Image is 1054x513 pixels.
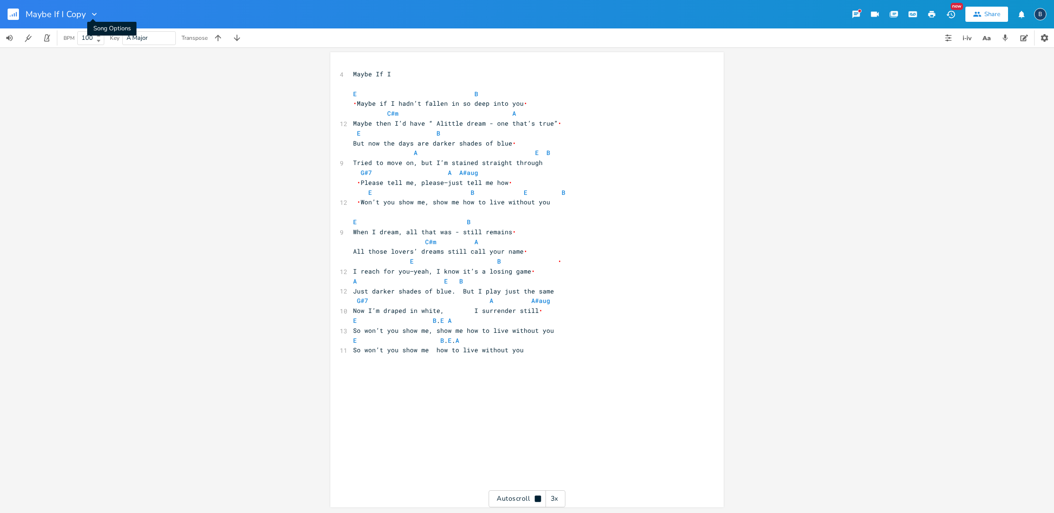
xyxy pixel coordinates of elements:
span: \u2028 [357,198,361,206]
span: A [512,109,516,118]
span: \u2028 [524,247,527,256]
span: \u2028 [558,119,562,128]
span: A [448,168,452,177]
button: New [941,6,960,23]
span: C#m [387,109,399,118]
span: . . [353,336,459,345]
button: Song Options [90,9,99,19]
span: Just darker shades of blue. But I play just the same [353,287,554,295]
span: G#7 [357,296,368,305]
span: E [524,188,527,197]
span: \u2028 [531,267,535,275]
span: \u2028 [524,99,527,108]
span: A#aug [459,168,478,177]
span: B [433,316,436,325]
div: Transpose [182,35,208,41]
span: Tried to move on, but I’m stained straight through [353,158,543,167]
span: E [353,316,357,325]
span: A [474,238,478,246]
span: \u2028 [539,306,543,315]
span: A [353,277,357,285]
span: E [353,218,357,226]
span: E [353,90,357,98]
span: A [455,336,459,345]
div: Key [110,35,119,41]
span: A [414,148,418,157]
span: B [562,188,565,197]
button: B [1034,3,1046,25]
span: Now I’m draped in white, I surrender still [353,306,558,315]
span: E [353,336,357,345]
span: \u2028 [357,178,361,187]
div: BPM [64,36,74,41]
div: Autoscroll [489,490,565,507]
span: Maybe If I Copy [26,10,86,18]
span: Please tell me, please—just tell me how [353,178,691,197]
span: Maybe if I hadn’t fallen in so deep into you [353,99,694,118]
span: \u2028 [512,228,516,236]
span: E [410,257,414,266]
div: boywells [1034,8,1046,20]
span: E [444,277,448,285]
button: Share [965,7,1008,22]
span: B [497,257,501,266]
span: So won’t you show me how to live without you [353,346,524,354]
span: E [448,336,452,345]
div: New [951,3,963,10]
span: A#aug [531,296,550,305]
span: A [448,316,452,325]
span: E [440,316,444,325]
span: \u2028 [558,257,562,266]
span: B [546,148,550,157]
span: B [467,218,471,226]
span: G#7 [361,168,372,177]
span: B [459,277,463,285]
span: A Major [127,34,148,42]
span: B [474,90,478,98]
span: I reach for you—yeah, I know it’s a losing game [353,267,535,275]
div: Share [984,10,1000,18]
span: . [353,316,452,325]
span: Maybe If I [353,70,391,78]
span: B [471,188,474,197]
span: \u2028 [509,178,512,187]
span: Won’t you show me, show me how to live without you [353,198,550,206]
span: E [357,129,361,137]
span: \u2028 [353,99,357,108]
span: B [436,129,440,137]
span: E [535,148,539,157]
span: \u2028 [512,139,516,147]
span: B [440,336,444,345]
span: C#m [425,238,436,246]
span: Maybe then I’d have “ Alittle dream - one that’s true” [353,119,562,128]
span: But now the days are darker shades of blue [353,139,694,157]
span: When I dream, all that was - still remains [353,228,524,236]
span: So won’t you show me, show me how to live without you [353,326,554,335]
span: All those lovers’ dreams still call your name [353,247,691,266]
span: E [368,188,372,197]
div: 3x [546,490,563,507]
span: A [490,296,493,305]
